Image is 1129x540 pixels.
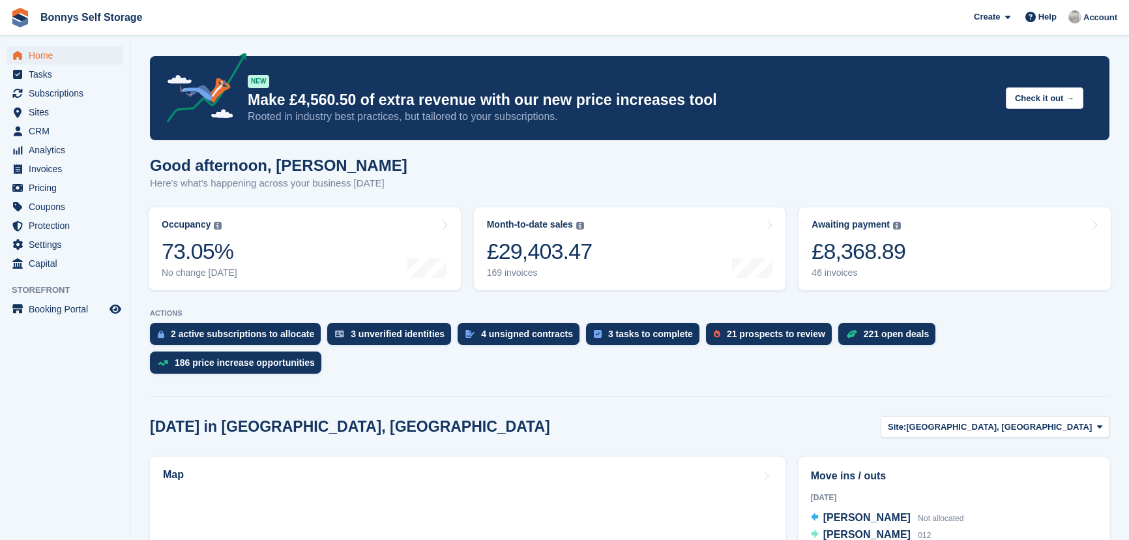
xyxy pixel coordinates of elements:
[175,357,315,368] div: 186 price increase opportunities
[7,84,123,102] a: menu
[799,207,1111,290] a: Awaiting payment £8,368.89 46 invoices
[906,421,1092,434] span: [GEOGRAPHIC_DATA], [GEOGRAPHIC_DATA]
[1006,87,1083,109] button: Check it out →
[7,65,123,83] a: menu
[576,222,584,230] img: icon-info-grey-7440780725fd019a000dd9b08b2336e03edf1995a4989e88bcd33f0948082b44.svg
[1083,11,1117,24] span: Account
[171,329,314,339] div: 2 active subscriptions to allocate
[29,179,107,197] span: Pricing
[327,323,458,352] a: 3 unverified identities
[162,238,237,265] div: 73.05%
[811,468,1097,484] h2: Move ins / outs
[150,157,407,174] h1: Good afternoon, [PERSON_NAME]
[29,235,107,254] span: Settings
[12,284,130,297] span: Storefront
[7,46,123,65] a: menu
[29,84,107,102] span: Subscriptions
[150,418,550,436] h2: [DATE] in [GEOGRAPHIC_DATA], [GEOGRAPHIC_DATA]
[7,198,123,216] a: menu
[10,8,30,27] img: stora-icon-8386f47178a22dfd0bd8f6a31ec36ba5ce8667c1dd55bd0f319d3a0aa187defe.svg
[29,160,107,178] span: Invoices
[838,323,942,352] a: 221 open deals
[918,531,931,540] span: 012
[7,103,123,121] a: menu
[248,110,995,124] p: Rooted in industry best practices, but tailored to your subscriptions.
[35,7,147,28] a: Bonnys Self Storage
[162,219,211,230] div: Occupancy
[351,329,445,339] div: 3 unverified identities
[487,219,573,230] div: Month-to-date sales
[974,10,1000,23] span: Create
[811,492,1097,503] div: [DATE]
[29,103,107,121] span: Sites
[881,416,1109,438] button: Site: [GEOGRAPHIC_DATA], [GEOGRAPHIC_DATA]
[29,141,107,159] span: Analytics
[1038,10,1057,23] span: Help
[29,198,107,216] span: Coupons
[714,330,720,338] img: prospect-51fa495bee0391a8d652442698ab0144808aea92771e9ea1ae160a38d050c398.svg
[29,217,107,235] span: Protection
[811,510,964,527] a: [PERSON_NAME] Not allocated
[7,254,123,273] a: menu
[7,179,123,197] a: menu
[29,65,107,83] span: Tasks
[163,469,184,481] h2: Map
[156,53,247,127] img: price-adjustments-announcement-icon-8257ccfd72463d97f412b2fc003d46551f7dbcb40ab6d574587a9cd5c0d94...
[487,267,593,278] div: 169 invoices
[465,330,475,338] img: contract_signature_icon-13c848040528278c33f63329250d36e43548de30e8caae1d1a13099fd9432cc5.svg
[214,222,222,230] img: icon-info-grey-7440780725fd019a000dd9b08b2336e03edf1995a4989e88bcd33f0948082b44.svg
[812,238,905,265] div: £8,368.89
[150,352,328,380] a: 186 price increase opportunities
[487,238,593,265] div: £29,403.47
[29,254,107,273] span: Capital
[158,360,168,366] img: price_increase_opportunities-93ffe204e8149a01c8c9dc8f82e8f89637d9d84a8eef4429ea346261dce0b2c0.svg
[888,421,906,434] span: Site:
[481,329,573,339] div: 4 unsigned contracts
[7,235,123,254] a: menu
[29,300,107,318] span: Booking Portal
[150,309,1109,318] p: ACTIONS
[812,267,905,278] div: 46 invoices
[1068,10,1081,23] img: James Bonny
[158,330,164,338] img: active_subscription_to_allocate_icon-d502201f5373d7db506a760aba3b589e785aa758c864c3986d89f69b8ff3...
[162,267,237,278] div: No change [DATE]
[474,207,786,290] a: Month-to-date sales £29,403.47 169 invoices
[248,91,995,110] p: Make £4,560.50 of extra revenue with our new price increases tool
[586,323,706,352] a: 3 tasks to complete
[7,122,123,140] a: menu
[893,222,901,230] img: icon-info-grey-7440780725fd019a000dd9b08b2336e03edf1995a4989e88bcd33f0948082b44.svg
[150,176,407,191] p: Here's what's happening across your business [DATE]
[7,160,123,178] a: menu
[7,217,123,235] a: menu
[864,329,929,339] div: 221 open deals
[812,219,890,230] div: Awaiting payment
[108,301,123,317] a: Preview store
[608,329,693,339] div: 3 tasks to complete
[29,46,107,65] span: Home
[706,323,838,352] a: 21 prospects to review
[149,207,461,290] a: Occupancy 73.05% No change [DATE]
[594,330,602,338] img: task-75834270c22a3079a89374b754ae025e5fb1db73e45f91037f5363f120a921f8.svg
[335,330,344,338] img: verify_identity-adf6edd0f0f0b5bbfe63781bf79b02c33cf7c696d77639b501bdc392416b5a36.svg
[918,514,963,523] span: Not allocated
[7,300,123,318] a: menu
[29,122,107,140] span: CRM
[727,329,825,339] div: 21 prospects to review
[248,75,269,88] div: NEW
[846,329,857,338] img: deal-1b604bf984904fb50ccaf53a9ad4b4a5d6e5aea283cecdc64d6e3604feb123c2.svg
[458,323,586,352] a: 4 unsigned contracts
[823,512,911,523] span: [PERSON_NAME]
[7,141,123,159] a: menu
[823,529,911,540] span: [PERSON_NAME]
[150,323,327,352] a: 2 active subscriptions to allocate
